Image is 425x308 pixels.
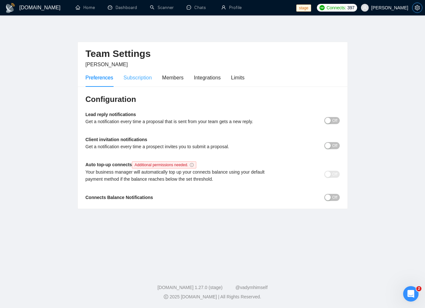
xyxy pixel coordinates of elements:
div: Your business manager will automatically top up your connects balance using your default payment ... [86,168,276,183]
a: homeHome [76,5,95,10]
div: 2025 [DOMAIN_NAME] | All Rights Reserved. [5,294,420,300]
a: [DOMAIN_NAME] 1.27.0 (stage) [157,285,222,290]
span: copyright [164,294,168,299]
a: messageChats [187,5,208,10]
span: Off [332,171,337,178]
h2: Team Settings [86,47,340,60]
span: [PERSON_NAME] [86,62,128,67]
div: Get a notification every time a prospect invites you to submit a proposal. [86,143,276,150]
div: Subscription [124,74,152,82]
div: Integrations [194,74,221,82]
span: user [363,5,367,10]
img: upwork-logo.png [319,5,325,10]
span: Off [332,194,337,201]
span: info-circle [190,163,194,167]
b: Auto top-up connects [86,162,199,167]
div: Preferences [86,74,113,82]
b: Connects Balance Notifications [86,195,153,200]
span: Connects: [327,4,346,11]
div: Limits [231,74,245,82]
h3: Configuration [86,94,340,104]
button: setting [412,3,422,13]
div: Members [162,74,184,82]
a: searchScanner [150,5,174,10]
span: 397 [347,4,354,11]
span: stage [296,5,311,12]
a: dashboardDashboard [108,5,137,10]
span: Off [332,117,337,124]
b: Client invitation notifications [86,137,147,142]
a: setting [412,5,422,10]
span: Off [332,142,337,149]
img: logo [5,3,15,13]
a: userProfile [221,5,242,10]
span: Additional permissions needed. [132,161,196,168]
iframe: Intercom live chat [403,286,419,302]
span: 2 [416,286,421,291]
b: Lead reply notifications [86,112,136,117]
a: @vadymhimself [236,285,268,290]
div: Get a notification every time a proposal that is sent from your team gets a new reply. [86,118,276,125]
